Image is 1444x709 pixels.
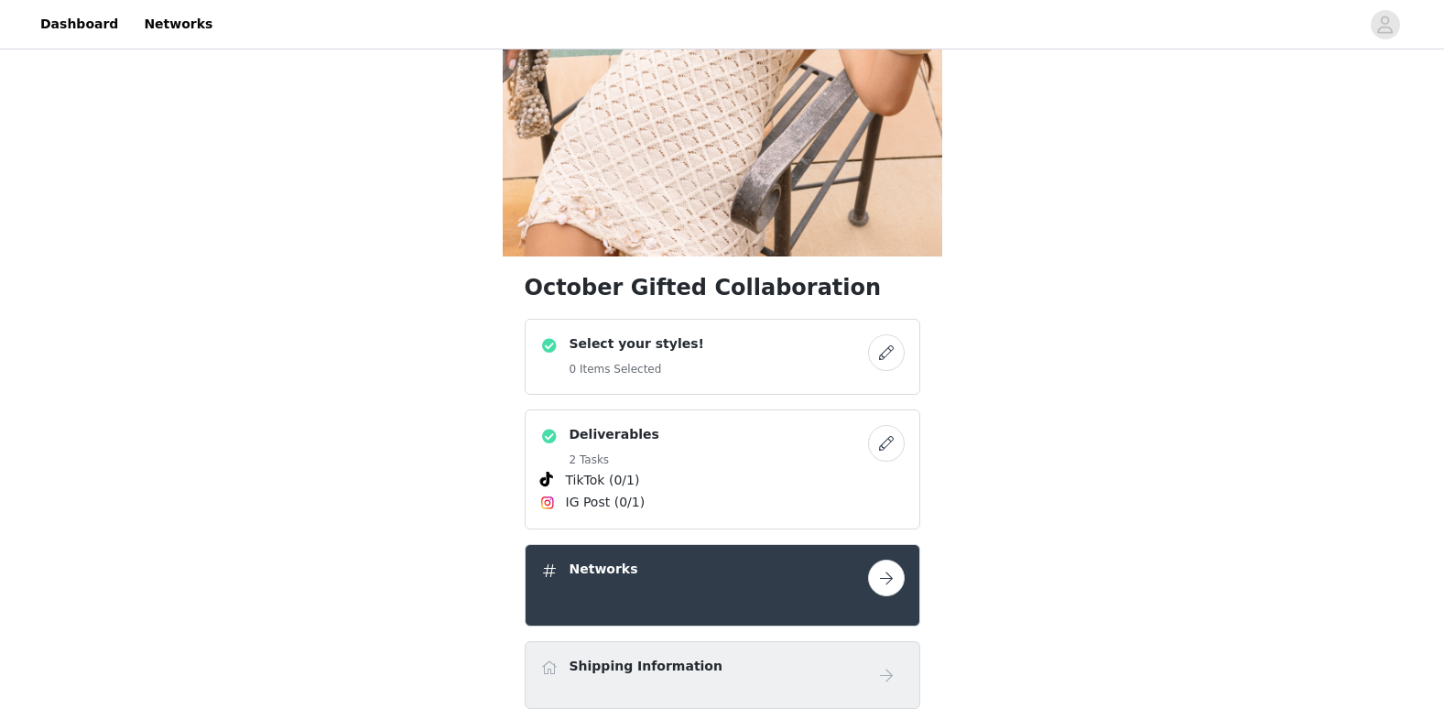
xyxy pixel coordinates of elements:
[29,4,129,45] a: Dashboard
[525,319,920,395] div: Select your styles!
[525,641,920,709] div: Shipping Information
[566,493,646,512] span: IG Post (0/1)
[1376,10,1394,39] div: avatar
[525,409,920,529] div: Deliverables
[570,560,638,579] h4: Networks
[525,544,920,627] div: Networks
[540,496,555,510] img: Instagram Icon
[570,657,722,676] h4: Shipping Information
[566,471,640,490] span: TikTok (0/1)
[525,271,920,304] h1: October Gifted Collaboration
[570,452,659,468] h5: 2 Tasks
[570,334,704,354] h4: Select your styles!
[133,4,223,45] a: Networks
[570,425,659,444] h4: Deliverables
[570,361,704,377] h5: 0 Items Selected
